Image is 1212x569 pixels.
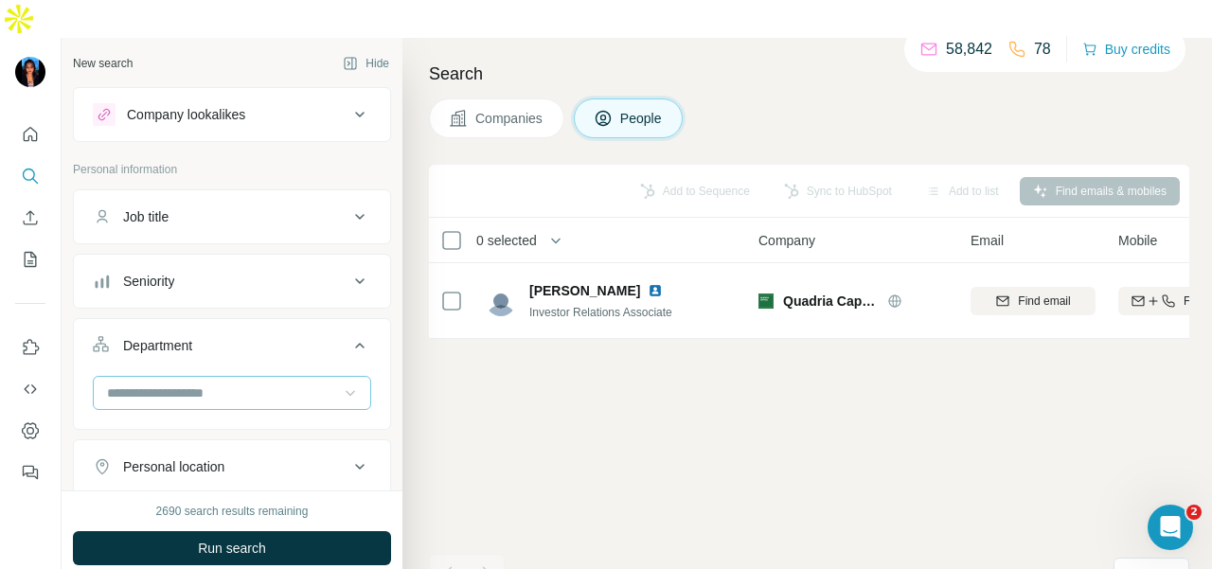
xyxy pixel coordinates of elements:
[74,194,390,240] button: Job title
[15,57,45,87] img: Avatar
[1118,231,1157,250] span: Mobile
[1034,38,1051,61] p: 78
[620,109,664,128] span: People
[15,201,45,235] button: Enrich CSV
[74,323,390,376] button: Department
[971,231,1004,250] span: Email
[74,258,390,304] button: Seniority
[15,414,45,448] button: Dashboard
[486,286,516,316] img: Avatar
[946,38,992,61] p: 58,842
[1082,36,1170,62] button: Buy credits
[74,444,390,489] button: Personal location
[971,287,1096,315] button: Find email
[15,330,45,365] button: Use Surfe on LinkedIn
[1018,293,1070,310] span: Find email
[15,455,45,489] button: Feedback
[330,49,402,78] button: Hide
[74,92,390,137] button: Company lookalikes
[123,272,174,291] div: Seniority
[127,105,245,124] div: Company lookalikes
[198,539,266,558] span: Run search
[529,306,672,319] span: Investor Relations Associate
[123,457,224,476] div: Personal location
[73,161,391,178] p: Personal information
[1148,505,1193,550] iframe: Intercom live chat
[156,503,309,520] div: 2690 search results remaining
[476,231,537,250] span: 0 selected
[15,242,45,276] button: My lists
[475,109,544,128] span: Companies
[758,231,815,250] span: Company
[529,281,640,300] span: [PERSON_NAME]
[73,55,133,72] div: New search
[73,531,391,565] button: Run search
[15,372,45,406] button: Use Surfe API
[1186,505,1202,520] span: 2
[123,207,169,226] div: Job title
[648,283,663,298] img: LinkedIn logo
[123,336,192,355] div: Department
[15,159,45,193] button: Search
[783,292,878,311] span: Quadria Capital
[429,61,1189,87] h4: Search
[758,293,774,309] img: Logo of Quadria Capital
[15,117,45,151] button: Quick start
